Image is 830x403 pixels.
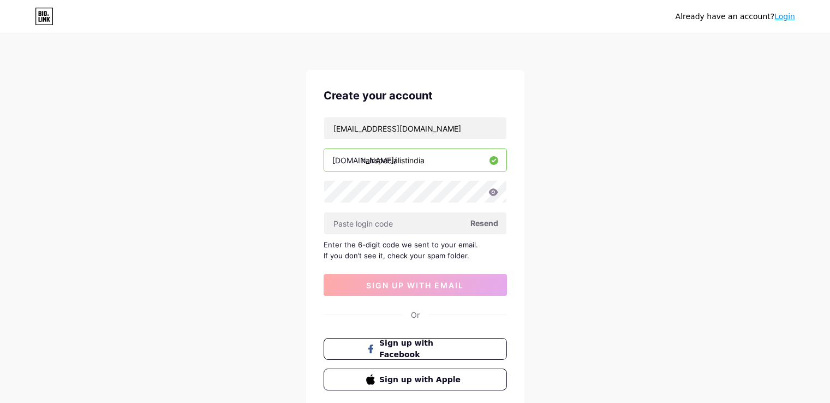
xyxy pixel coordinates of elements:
div: Create your account [324,87,507,104]
button: Sign up with Apple [324,369,507,390]
div: Or [411,309,420,321]
span: Sign up with Facebook [379,337,464,360]
button: Sign up with Facebook [324,338,507,360]
span: sign up with email [366,281,464,290]
span: Resend [470,217,498,229]
button: sign up with email [324,274,507,296]
div: Enter the 6-digit code we sent to your email. If you don’t see it, check your spam folder. [324,239,507,261]
input: Paste login code [324,212,506,234]
div: [DOMAIN_NAME]/ [332,155,397,166]
input: username [324,149,506,171]
div: Already have an account? [676,11,795,22]
a: Login [774,12,795,21]
input: Email [324,117,506,139]
span: Sign up with Apple [379,374,464,386]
